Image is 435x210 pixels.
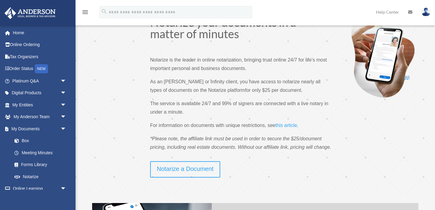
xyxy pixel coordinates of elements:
[150,57,327,71] span: Notarize is the leader in online notarization, bringing trust online 24/7 for life’s most importa...
[8,159,76,171] a: Forms Library
[82,11,89,16] a: menu
[4,87,76,99] a: Digital Productsarrow_drop_down
[150,136,331,150] span: *Please note, the affiliate link must be used in order to secure the $25/document pricing, includ...
[60,99,72,111] span: arrow_drop_down
[4,75,76,87] a: Platinum Q&Aarrow_drop_down
[60,75,72,87] span: arrow_drop_down
[4,51,76,63] a: Tax Organizers
[245,88,302,93] span: for only $25 per document.
[421,8,430,16] img: User Pic
[4,63,76,75] a: Order StatusNEW
[8,135,76,147] a: Box
[82,8,89,16] i: menu
[275,123,297,131] a: this article
[60,87,72,99] span: arrow_drop_down
[297,123,298,128] span: .
[4,99,76,111] a: My Entitiesarrow_drop_down
[60,183,72,195] span: arrow_drop_down
[150,161,220,178] a: Notarize a Document
[4,111,76,123] a: My Anderson Teamarrow_drop_down
[4,27,76,39] a: Home
[150,123,275,128] span: For information on documents with unique restrictions, see
[60,111,72,123] span: arrow_drop_down
[4,123,76,135] a: My Documentsarrow_drop_down
[8,147,76,159] a: Meeting Minutes
[150,16,331,42] h1: Notarize your documents in a matter of minutes
[101,8,108,15] i: search
[4,39,76,51] a: Online Ordering
[60,123,72,135] span: arrow_drop_down
[275,123,297,128] span: this article
[8,171,72,183] a: Notarize
[349,16,417,98] img: Notarize-hero
[3,7,57,19] img: Anderson Advisors Platinum Portal
[4,183,76,195] a: Online Learningarrow_drop_down
[150,79,321,93] span: As an [PERSON_NAME] or Infinity client, you have access to notarize nearly all types of documents...
[35,64,48,73] div: NEW
[150,101,328,115] span: The service is available 24/7 and 99% of signers are connected with a live notary in under a minute.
